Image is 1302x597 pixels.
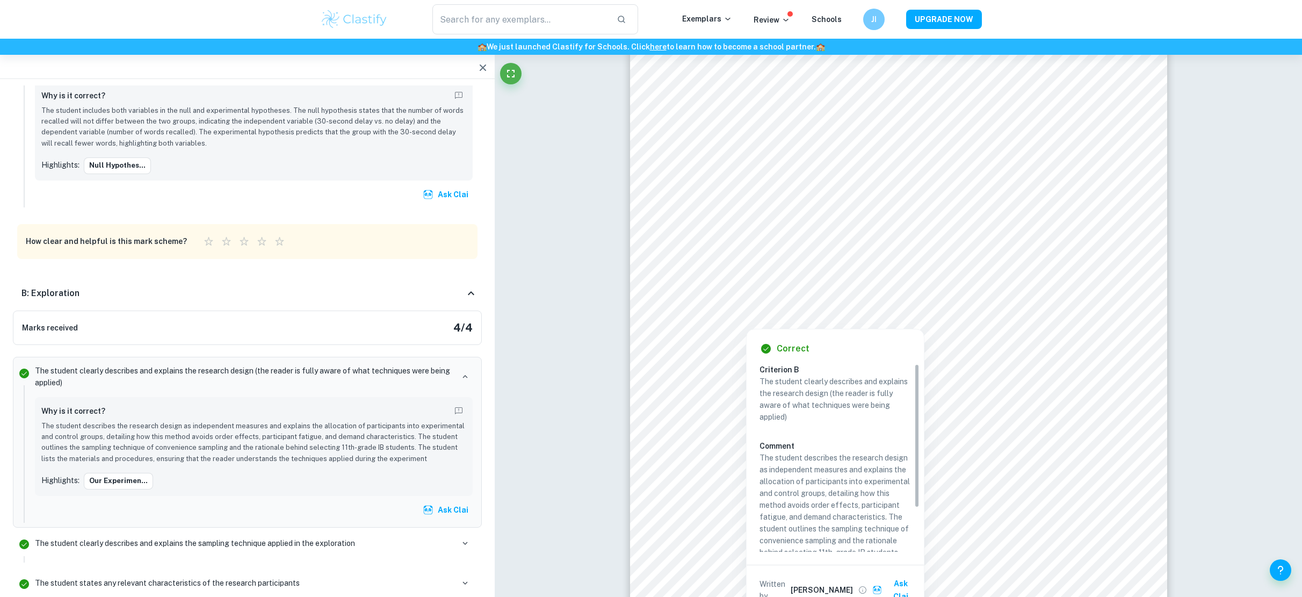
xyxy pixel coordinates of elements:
[41,90,105,102] h6: Why is it correct?
[41,159,79,171] p: Highlights:
[22,322,78,334] h6: Marks received
[868,13,880,25] h6: JI
[1270,559,1291,581] button: Help and Feedback
[35,365,453,389] p: The student clearly describes and explains the research design (the reader is fully aware of what...
[41,421,466,465] p: The student describes the research design as independent measures and explains the allocation of ...
[432,4,608,34] input: Search for any exemplars...
[41,474,79,486] p: Highlights:
[26,235,187,247] h6: How clear and helpful is this mark scheme?
[451,88,466,103] button: Report mistake/confusion
[759,376,911,423] p: The student clearly describes and explains the research design (the reader is fully aware of what...
[421,185,473,204] button: Ask Clai
[791,584,853,596] h6: [PERSON_NAME]
[421,500,473,520] button: Ask Clai
[84,157,151,174] button: Null Hypothes...
[423,189,433,200] img: clai.svg
[759,440,911,452] h6: Comment
[453,320,473,336] h5: 4 / 4
[451,404,466,419] button: Report mistake/confusion
[863,9,885,30] button: JI
[320,9,388,30] img: Clastify logo
[2,41,1300,53] h6: We just launched Clastify for Schools. Click to learn how to become a school partner.
[41,405,105,417] h6: Why is it correct?
[682,13,732,25] p: Exemplars
[872,585,883,595] img: clai.svg
[777,342,809,355] h6: Correct
[816,42,825,51] span: 🏫
[812,15,842,24] a: Schools
[759,364,920,376] h6: Criterion B
[906,10,982,29] button: UPGRADE NOW
[35,577,300,589] p: The student states any relevant characteristics of the research participants
[423,505,433,515] img: clai.svg
[13,276,482,311] div: B: Exploration
[478,42,487,51] span: 🏫
[500,63,522,84] button: Fullscreen
[35,537,355,549] p: The student clearly describes and explains the sampling technique applied in the exploration
[18,578,31,591] svg: Correct
[18,538,31,551] svg: Correct
[41,105,466,149] p: The student includes both variables in the null and experimental hypotheses. The null hypothesis ...
[18,367,31,380] svg: Correct
[21,287,79,300] h6: B: Exploration
[754,14,790,26] p: Review
[650,42,667,51] a: here
[84,473,153,489] button: Our experimen...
